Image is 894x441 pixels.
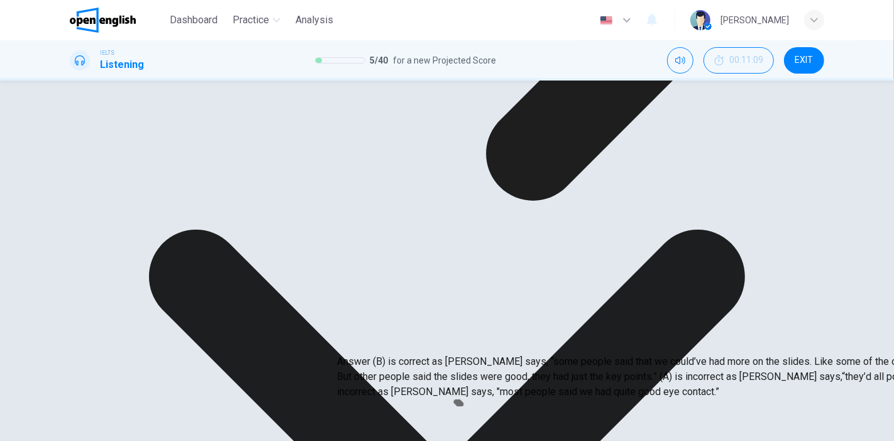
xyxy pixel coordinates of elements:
[295,13,333,28] span: Analysis
[720,13,789,28] div: [PERSON_NAME]
[599,16,614,25] img: en
[667,47,693,74] div: Mute
[795,55,814,65] span: EXIT
[233,13,269,28] span: Practice
[690,10,710,30] img: Profile picture
[100,48,114,57] span: IELTS
[170,13,218,28] span: Dashboard
[729,55,763,65] span: 00:11:09
[70,8,136,33] img: OpenEnglish logo
[394,53,497,68] span: for a new Projected Score
[100,57,144,72] h1: Listening
[704,47,774,74] div: Hide
[370,53,389,68] span: 5 / 40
